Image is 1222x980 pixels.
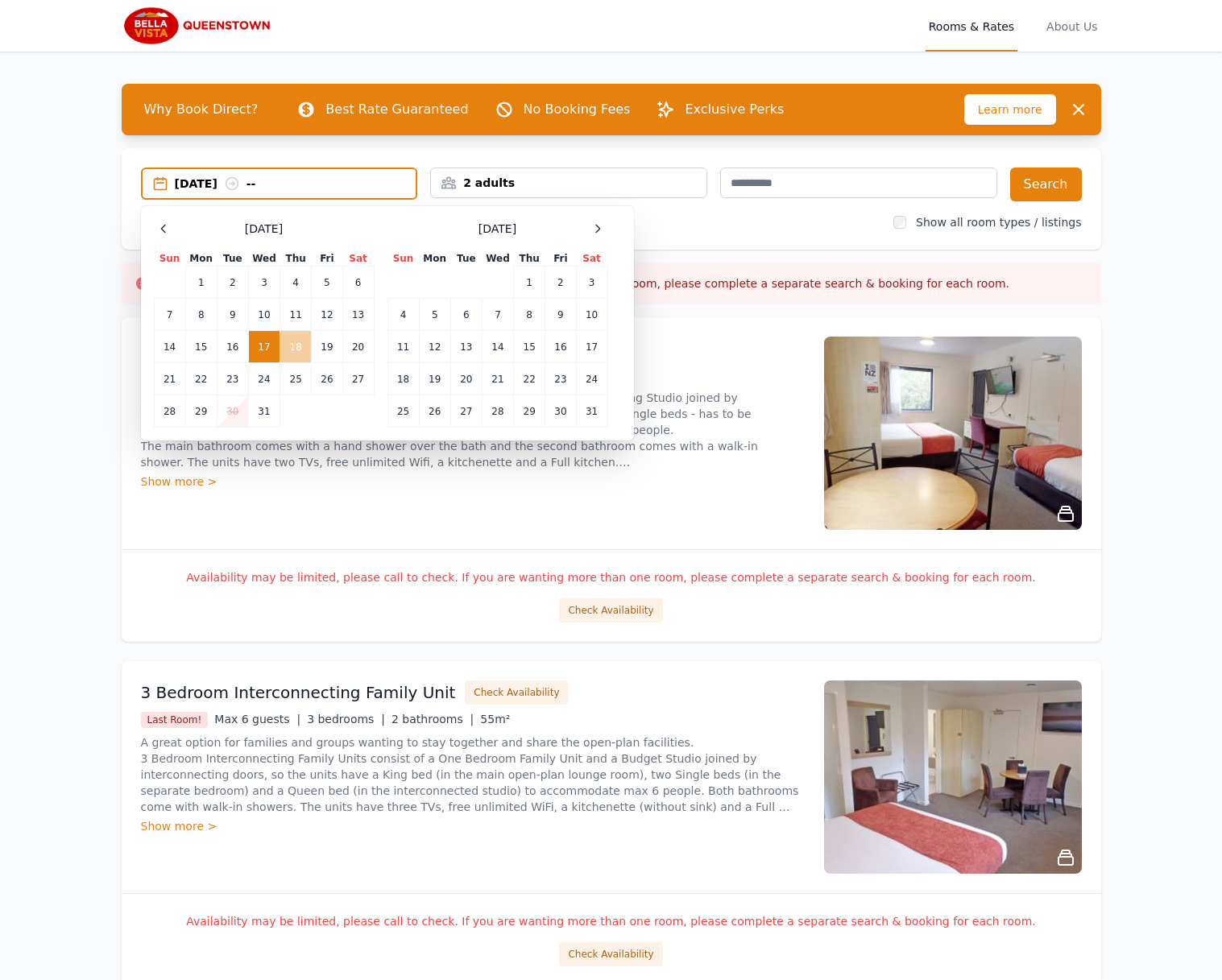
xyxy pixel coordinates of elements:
button: Check Availability [559,942,662,966]
td: 10 [576,299,607,331]
td: 25 [387,395,419,428]
th: Mon [419,251,450,267]
img: Bella Vista Queenstown [122,6,276,45]
p: Exclusive Perks [685,100,784,119]
td: 28 [154,395,185,428]
td: 3 [576,267,607,299]
td: 30 [545,395,576,428]
p: Best Rate Guaranteed [325,100,468,119]
td: 23 [545,363,576,395]
td: 18 [387,363,419,395]
td: 21 [154,363,185,395]
span: [DATE] [245,221,283,237]
span: Last Room! [141,712,209,728]
td: 27 [342,363,374,395]
td: 24 [576,363,607,395]
td: 11 [387,331,419,363]
td: 17 [248,331,280,363]
td: 17 [576,331,607,363]
td: 9 [217,299,248,331]
td: 1 [185,267,217,299]
td: 15 [185,331,217,363]
th: Sat [342,251,374,267]
span: Max 6 guests | [214,713,300,726]
td: 13 [342,299,374,331]
label: Show all room types / listings [916,216,1081,229]
td: 5 [312,267,342,299]
td: 28 [482,395,513,428]
span: 3 bedrooms | [307,713,385,726]
th: Sat [576,251,607,267]
button: Search [1010,167,1082,201]
td: 4 [387,299,419,331]
td: 22 [185,363,217,395]
td: 9 [545,299,576,331]
th: Fri [312,251,342,267]
th: Wed [482,251,513,267]
td: 24 [248,363,280,395]
span: [DATE] [478,221,516,237]
th: Tue [217,251,248,267]
th: Fri [545,251,576,267]
td: 8 [514,299,545,331]
p: Availability may be limited, please call to check. If you are wanting more than one room, please ... [141,569,1082,585]
div: [DATE] -- [175,176,416,192]
td: 29 [185,395,217,428]
td: 16 [217,331,248,363]
td: 12 [312,299,342,331]
td: 16 [545,331,576,363]
td: 31 [576,395,607,428]
td: 26 [419,395,450,428]
button: Check Availability [465,680,568,705]
td: 25 [280,363,312,395]
p: No Booking Fees [524,100,631,119]
div: Show more > [141,473,805,490]
td: 31 [248,395,280,428]
td: 12 [419,331,450,363]
span: 55m² [480,713,510,726]
td: 14 [482,331,513,363]
td: 29 [514,395,545,428]
div: 2 adults [431,175,706,191]
p: A great option for families and groups wanting to stay together and share the open-plan facilitie... [141,734,805,815]
td: 14 [154,331,185,363]
td: 22 [514,363,545,395]
td: 27 [450,395,482,428]
th: Tue [450,251,482,267]
td: 10 [248,299,280,331]
td: 8 [185,299,217,331]
td: 15 [514,331,545,363]
th: Thu [514,251,545,267]
td: 26 [312,363,342,395]
td: 6 [450,299,482,331]
td: 2 [545,267,576,299]
td: 5 [419,299,450,331]
td: 21 [482,363,513,395]
td: 19 [419,363,450,395]
td: 3 [248,267,280,299]
td: 19 [312,331,342,363]
td: 7 [482,299,513,331]
td: 13 [450,331,482,363]
th: Thu [280,251,312,267]
span: Learn more [964,94,1056,125]
th: Sun [387,251,419,267]
th: Sun [154,251,185,267]
td: 20 [342,331,374,363]
td: 4 [280,267,312,299]
div: Show more > [141,818,805,834]
th: Mon [185,251,217,267]
td: 7 [154,299,185,331]
td: 1 [514,267,545,299]
td: 11 [280,299,312,331]
span: Why Book Direct? [131,93,271,126]
td: 20 [450,363,482,395]
p: Availability may be limited, please call to check. If you are wanting more than one room, please ... [141,913,1082,929]
h3: 3 Bedroom Interconnecting Family Unit [141,681,456,704]
td: 18 [280,331,312,363]
span: 2 bathrooms | [391,713,474,726]
td: 6 [342,267,374,299]
button: Check Availability [559,598,662,622]
td: 2 [217,267,248,299]
th: Wed [248,251,280,267]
